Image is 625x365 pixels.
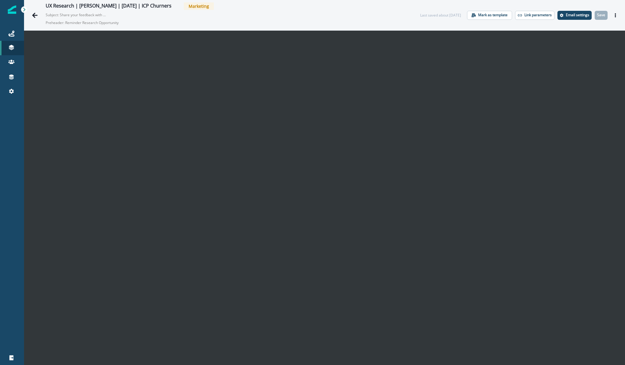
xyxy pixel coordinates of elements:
[420,13,461,18] div: Last saved about [DATE]
[467,11,512,20] button: Mark as template
[524,13,552,17] p: Link parameters
[557,11,592,20] button: Settings
[8,5,16,14] img: Inflection
[46,18,196,28] p: Preheader: Reminder Research Opportunity
[515,11,554,20] button: Link parameters
[597,13,605,17] p: Save
[46,3,171,10] div: UX Research | [PERSON_NAME] | [DATE] | ICP Churners
[184,2,214,10] span: Marketing
[566,13,589,17] p: Email settings
[46,10,106,18] p: Subject: Share your feedback with Clay Research
[478,13,508,17] p: Mark as template
[611,11,620,20] button: Actions
[29,9,41,21] button: Go back
[595,11,608,20] button: Save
